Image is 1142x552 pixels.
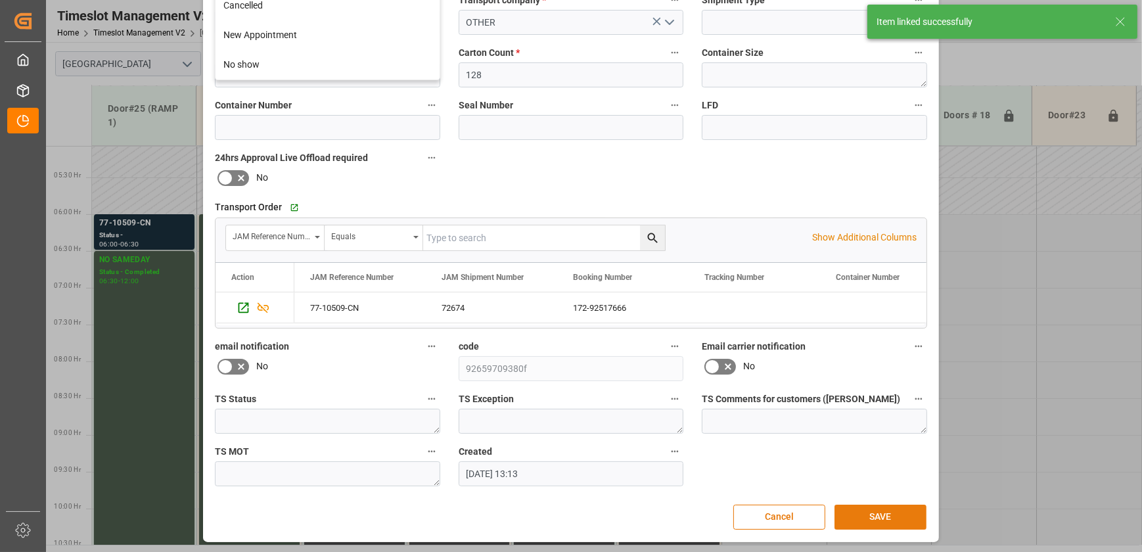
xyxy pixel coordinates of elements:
span: Booking Number [573,273,632,282]
button: TS Status [423,390,440,407]
button: Created [666,443,683,460]
button: 24hrs Approval Live Offload required [423,149,440,166]
button: LFD [910,97,927,114]
div: Action [231,273,254,282]
span: email notification [215,340,289,354]
div: No show [216,50,440,80]
button: Carton Count * [666,44,683,61]
span: code [459,340,479,354]
button: Seal Number [666,97,683,114]
div: 172-92517666 [557,292,689,323]
input: DD.MM.YYYY HH:MM [459,461,684,486]
span: Email carrier notification [702,340,806,354]
span: TS Comments for customers ([PERSON_NAME]) [702,392,900,406]
button: Container Number [423,97,440,114]
span: TS Status [215,392,256,406]
span: JAM Shipment Number [442,273,524,282]
div: Press SPACE to select this row. [216,292,294,323]
span: Carton Count [459,46,520,60]
span: Container Size [702,46,764,60]
span: No [256,171,268,185]
button: email notification [423,338,440,355]
button: open menu [226,225,325,250]
input: Type to search [423,225,665,250]
div: New Appointment [216,20,440,50]
span: No [256,359,268,373]
span: LFD [702,99,718,112]
button: SAVE [834,505,926,530]
button: open menu [325,225,423,250]
span: Tracking Number [704,273,764,282]
span: Container Number [836,273,900,282]
span: TS Exception [459,392,514,406]
div: 77-10509-CN [294,292,426,323]
button: search button [640,225,665,250]
span: TS MOT [215,445,249,459]
span: JAM Reference Number [310,273,394,282]
button: code [666,338,683,355]
button: TS MOT [423,443,440,460]
button: Container Size [910,44,927,61]
span: 24hrs Approval Live Offload required [215,151,368,165]
p: Show Additional Columns [812,231,917,244]
div: JAM Reference Number [233,227,310,242]
button: Cancel [733,505,825,530]
button: open menu [659,12,679,33]
span: Seal Number [459,99,513,112]
div: Item linked successfully [877,15,1103,29]
div: Equals [331,227,409,242]
button: TS Exception [666,390,683,407]
div: 72674 [426,292,557,323]
span: Container Number [215,99,292,112]
button: Email carrier notification [910,338,927,355]
span: No [743,359,755,373]
span: Transport Order [215,200,282,214]
span: Created [459,445,492,459]
button: TS Comments for customers ([PERSON_NAME]) [910,390,927,407]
